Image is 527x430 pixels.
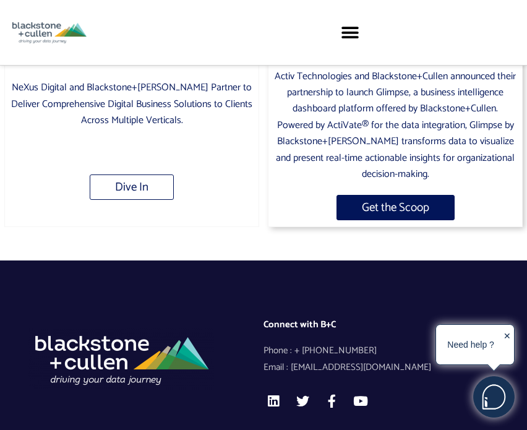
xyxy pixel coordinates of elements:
[263,319,518,330] h4: Connect with B+C
[115,181,148,193] span: Dive In
[275,69,516,183] p: Activ Technologies and Blackstone+Cullen announced their partnership to launch Glimpse, a busines...
[11,80,252,129] p: NeXus Digital and Blackstone+[PERSON_NAME] Partner to Deliver Comprehensive Digital Business Solu...
[336,19,364,46] div: Menu Toggle
[90,174,174,200] a: Dive In
[28,328,214,390] img: AI consulting services
[263,343,377,359] span: Phone : + [PHONE_NUMBER]
[263,359,431,376] span: Email : [EMAIL_ADDRESS][DOMAIN_NAME]
[336,195,455,220] a: Get the Scoop
[438,327,504,363] div: Need help ?
[474,377,514,417] img: users%2F5SSOSaKfQqXq3cFEnIZRYMEs4ra2%2Fmedia%2Fimages%2F-Bulle%20blanche%20sans%20fond%20%2B%20ma...
[503,328,511,363] div: ✕
[362,202,429,213] span: Get the Scoop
